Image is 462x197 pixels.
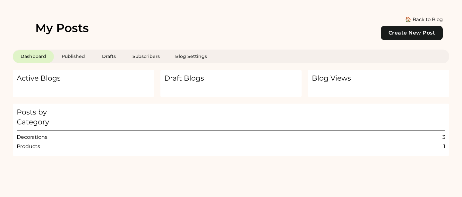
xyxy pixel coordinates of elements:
[17,143,54,150] div: Products
[405,16,443,23] div: 🏠 Back to Blog
[19,21,32,34] img: yH5BAEAAAAALAAAAAABAAEAAAIBRAA7
[17,107,81,127] div: Posts by Category
[62,53,85,60] div: Published
[381,26,443,40] button: Create New Post
[17,74,81,83] div: Active Blogs
[408,143,445,150] div: 1
[100,53,117,60] div: Drafts
[408,134,445,141] div: 3
[164,74,228,83] div: Draft Blogs
[35,20,89,36] div: My Posts
[21,53,46,60] div: Dashboard
[312,74,376,83] div: Blog Views
[175,53,207,60] div: Blog Settings
[17,134,54,141] div: Decorations
[133,53,160,60] div: Subscribers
